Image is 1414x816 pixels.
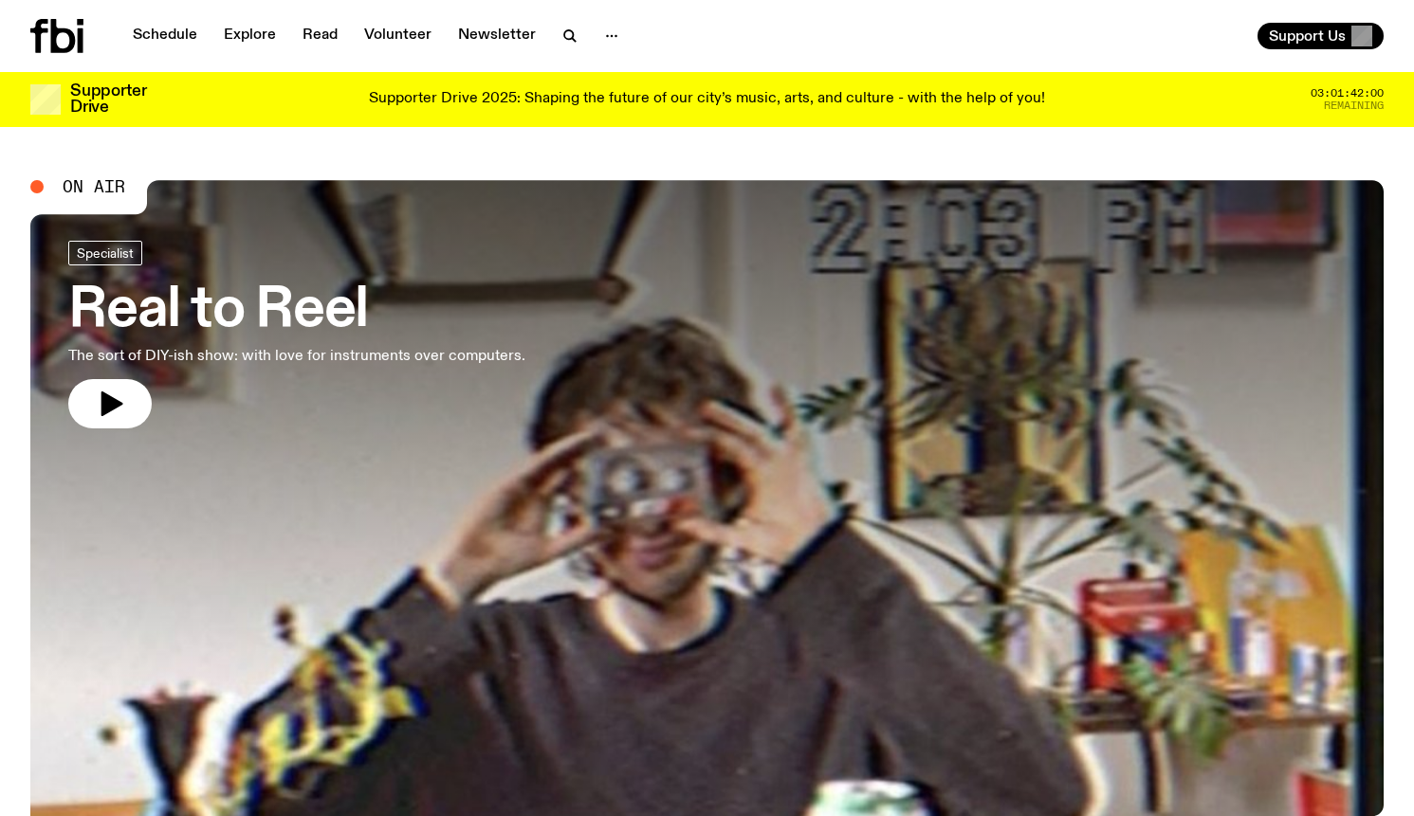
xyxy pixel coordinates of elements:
[77,245,134,260] span: Specialist
[1311,88,1384,99] span: 03:01:42:00
[1269,27,1346,45] span: Support Us
[1324,100,1384,111] span: Remaining
[447,23,547,49] a: Newsletter
[353,23,443,49] a: Volunteer
[63,178,125,195] span: On Air
[1258,23,1384,49] button: Support Us
[369,91,1045,108] p: Supporter Drive 2025: Shaping the future of our city’s music, arts, and culture - with the help o...
[68,241,142,265] a: Specialist
[70,83,146,116] h3: Supporter Drive
[291,23,349,49] a: Read
[68,345,525,368] p: The sort of DIY-ish show: with love for instruments over computers.
[121,23,209,49] a: Schedule
[68,284,525,337] h3: Real to Reel
[68,241,525,428] a: Real to ReelThe sort of DIY-ish show: with love for instruments over computers.
[212,23,287,49] a: Explore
